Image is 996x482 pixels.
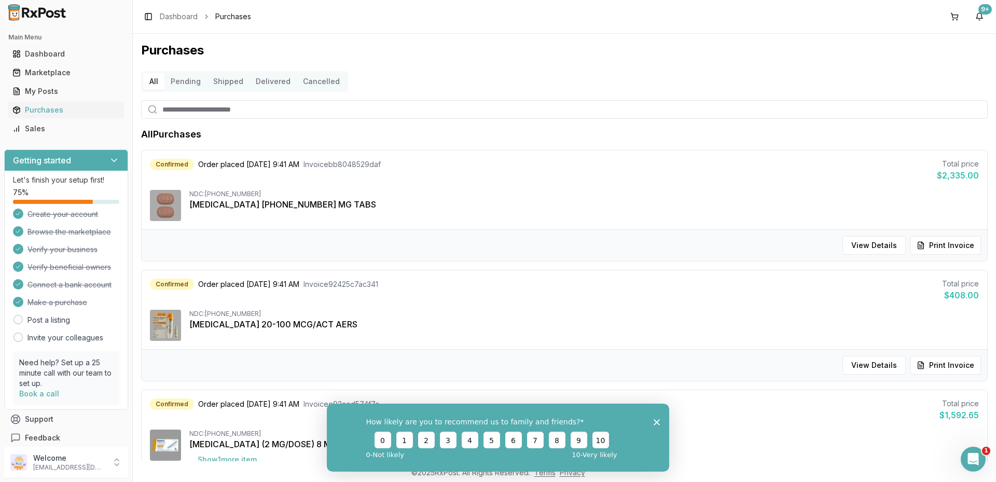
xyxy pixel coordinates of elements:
[8,119,124,138] a: Sales
[971,8,988,25] button: 9+
[150,398,194,410] div: Confirmed
[961,447,986,472] iframe: Intercom live chat
[937,159,979,169] div: Total price
[19,389,59,398] a: Book a call
[910,356,981,375] button: Print Invoice
[4,120,128,137] button: Sales
[4,64,128,81] button: Marketplace
[141,127,201,142] h1: All Purchases
[942,289,979,301] div: $408.00
[27,297,87,308] span: Make a purchase
[33,453,105,463] p: Welcome
[189,438,979,450] div: [MEDICAL_DATA] (2 MG/DOSE) 8 MG/3ML SOPN
[560,468,585,477] a: Privacy
[141,42,988,59] h1: Purchases
[842,236,906,255] button: View Details
[534,468,556,477] a: Terms
[12,86,120,97] div: My Posts
[27,244,98,255] span: Verify your business
[4,410,128,429] button: Support
[150,430,181,461] img: Ozempic (2 MG/DOSE) 8 MG/3ML SOPN
[198,399,299,409] span: Order placed [DATE] 9:41 AM
[198,159,299,170] span: Order placed [DATE] 9:41 AM
[8,33,124,42] h2: Main Menu
[12,67,120,78] div: Marketplace
[13,154,71,167] h3: Getting started
[12,105,120,115] div: Purchases
[27,333,103,343] a: Invite your colleagues
[842,356,906,375] button: View Details
[8,63,124,82] a: Marketplace
[160,11,198,22] a: Dashboard
[939,409,979,421] div: $1,592.65
[189,310,979,318] div: NDC: [PHONE_NUMBER]
[189,450,265,469] button: Show1more item
[207,73,250,90] button: Shipped
[939,398,979,409] div: Total price
[12,123,120,134] div: Sales
[12,49,120,59] div: Dashboard
[327,404,669,472] iframe: Survey from RxPost
[189,318,979,330] div: [MEDICAL_DATA] 20-100 MCG/ACT AERS
[150,279,194,290] div: Confirmed
[215,11,251,22] span: Purchases
[164,73,207,90] button: Pending
[13,187,29,198] span: 75 %
[303,279,378,290] span: Invoice 92425c7ac341
[4,429,128,447] button: Feedback
[4,83,128,100] button: My Posts
[4,46,128,62] button: Dashboard
[25,433,60,443] span: Feedback
[910,236,981,255] button: Print Invoice
[19,357,113,389] p: Need help? Set up a 25 minute call with our team to set up.
[33,463,105,472] p: [EMAIL_ADDRESS][DOMAIN_NAME]
[8,45,124,63] a: Dashboard
[4,4,71,21] img: RxPost Logo
[27,227,111,237] span: Browse the marketplace
[942,279,979,289] div: Total price
[27,262,111,272] span: Verify beneficial owners
[150,190,181,221] img: Biktarvy 50-200-25 MG TABS
[143,73,164,90] button: All
[8,82,124,101] a: My Posts
[250,73,297,90] button: Delivered
[27,209,98,219] span: Create your account
[27,315,70,325] a: Post a listing
[4,102,128,118] button: Purchases
[13,175,119,185] p: Let's finish your setup first!
[150,159,194,170] div: Confirmed
[8,101,124,119] a: Purchases
[937,169,979,182] div: $2,335.00
[303,399,379,409] span: Invoice e92ced574f7a
[303,159,381,170] span: Invoice bb8048529daf
[160,11,251,22] nav: breadcrumb
[10,454,27,471] img: User avatar
[982,447,990,455] span: 1
[198,279,299,290] span: Order placed [DATE] 9:41 AM
[189,430,979,438] div: NDC: [PHONE_NUMBER]
[189,198,979,211] div: [MEDICAL_DATA] [PHONE_NUMBER] MG TABS
[27,280,112,290] span: Connect a bank account
[978,4,992,15] div: 9+
[297,73,346,90] button: Cancelled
